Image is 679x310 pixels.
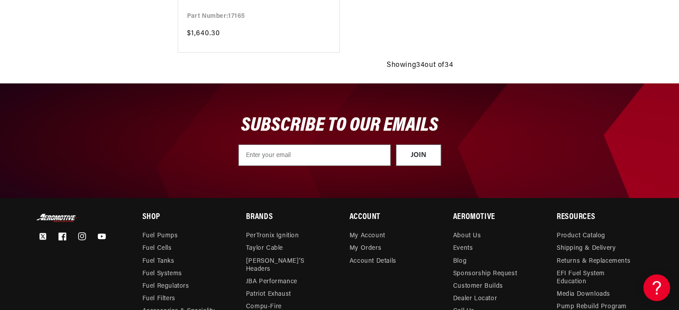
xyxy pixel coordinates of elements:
[453,232,481,242] a: About Us
[241,116,438,136] span: SUBSCRIBE TO OUR EMAILS
[396,145,441,166] button: JOIN
[453,255,467,268] a: Blog
[557,232,605,242] a: Product Catalog
[557,255,630,268] a: Returns & Replacements
[453,293,497,305] a: Dealer Locator
[350,255,396,268] a: Account Details
[35,214,80,222] img: Aeromotive
[142,255,175,268] a: Fuel Tanks
[387,60,453,71] span: Showing 34 out of 34
[350,242,381,255] a: My Orders
[142,232,178,242] a: Fuel Pumps
[557,268,633,288] a: EFI Fuel System Education
[238,145,391,166] input: Enter your email
[453,280,503,293] a: Customer Builds
[246,242,283,255] a: Taylor Cable
[142,280,189,293] a: Fuel Regulators
[350,232,385,242] a: My Account
[246,288,291,301] a: Patriot Exhaust
[453,268,517,280] a: Sponsorship Request
[453,242,473,255] a: Events
[142,268,182,280] a: Fuel Systems
[142,293,175,305] a: Fuel Filters
[246,232,299,242] a: PerTronix Ignition
[142,242,172,255] a: Fuel Cells
[246,255,323,276] a: [PERSON_NAME]’s Headers
[557,288,610,301] a: Media Downloads
[557,242,616,255] a: Shipping & Delivery
[246,276,297,288] a: JBA Performance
